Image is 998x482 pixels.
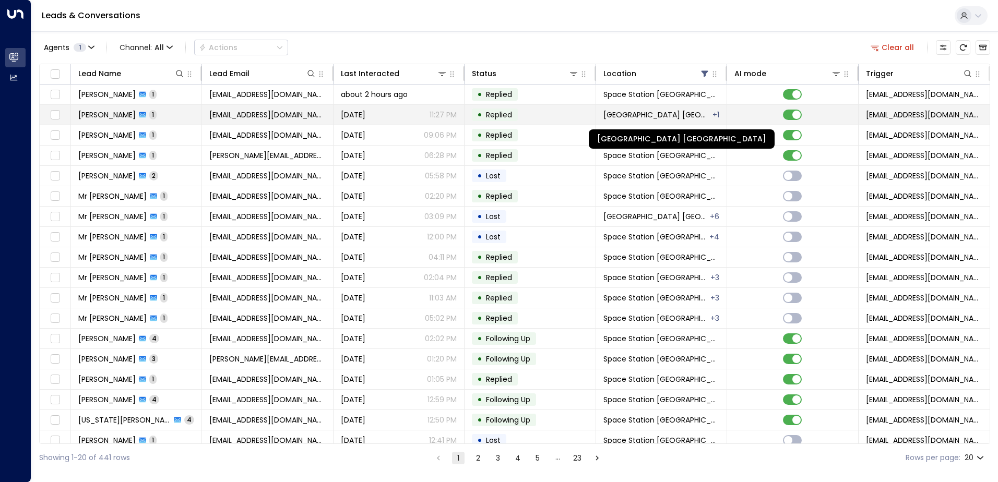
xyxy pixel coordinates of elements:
span: leads@space-station.co.uk [866,293,982,303]
span: Toggle select row [49,231,62,244]
span: leads@space-station.co.uk [866,415,982,425]
span: Space Station Doncaster [603,374,719,384]
span: arrurgie@gmail.com [209,110,325,120]
span: jw@test.com [209,272,325,283]
span: leads@space-station.co.uk [866,191,982,201]
span: Toggle select row [49,373,62,386]
span: Lost [486,435,501,445]
div: Trigger [866,67,894,80]
span: Space Station Doncaster [603,415,719,425]
button: Agents1 [39,40,98,55]
span: kieranclark19@googlemail.com [209,171,325,181]
div: • [477,106,482,124]
p: 09:06 PM [424,130,457,140]
span: 4 [149,395,159,404]
span: Toggle select row [49,88,62,101]
span: leads@space-station.co.uk [866,272,982,283]
div: • [477,370,482,388]
span: 1 [149,110,157,119]
span: Mark Watson [78,435,136,445]
div: • [477,147,482,164]
span: Kieran Clark [78,171,136,181]
span: Space Station Doncaster [603,191,719,201]
p: 05:02 PM [425,313,457,323]
span: jw@test.com [209,211,325,222]
span: Karen Siddall [78,354,136,364]
span: Toggle select row [49,292,62,305]
div: … [551,452,564,464]
span: 1 [149,90,157,99]
div: Space Station Doncaster [712,110,719,120]
span: Sep 15, 2025 [341,232,365,242]
span: Toggle select row [49,434,62,447]
span: Replied [486,110,512,120]
span: 1 [149,375,157,383]
span: Toggle select row [49,210,62,223]
span: jw@test.com [209,293,325,303]
div: Space Station Chiswick,Space Station Uxbridge,Space Station Doncaster [710,272,719,283]
span: Georgia Dikaioylias [78,415,171,425]
span: Mr jaywing jaywing [78,272,147,283]
span: leads@space-station.co.uk [866,89,982,100]
div: • [477,431,482,449]
div: Actions [199,43,237,52]
span: Yesterday [341,110,365,120]
span: Replied [486,150,512,161]
div: • [477,269,482,286]
nav: pagination navigation [432,451,604,464]
span: louisstaniforth@hotmail.co.uk [209,89,325,100]
button: Go to next page [591,452,603,464]
div: Space Station Brentford,Space Station Doncaster,Space Station Chiswick [710,313,719,323]
span: Yesterday [341,191,365,201]
span: Toggle select row [49,312,62,325]
p: 02:02 PM [425,333,457,344]
span: Toggle select row [49,149,62,162]
a: Leads & Conversations [42,9,140,21]
span: Mechensie Taylor [78,333,136,344]
span: Yesterday [341,354,365,364]
span: Toggle select row [49,353,62,366]
span: Mr jaywing jaywing [78,313,147,323]
span: Space Station Uxbridge [603,211,709,222]
span: Replied [486,374,512,384]
span: Space Station Doncaster [603,333,719,344]
span: Space Station Brentford [603,232,708,242]
p: 04:11 PM [429,252,457,262]
span: Space Station Doncaster [603,354,719,364]
span: Toggle select row [49,190,62,203]
span: Taylor Wilson [78,374,136,384]
span: Aug 19, 2025 [341,252,365,262]
span: Yesterday [341,171,365,181]
span: Mr jaywing jaywing [78,293,147,303]
span: Following Up [486,333,530,344]
span: Toggle select row [49,129,62,142]
span: Refresh [956,40,970,55]
span: Space Station Chiswick [603,293,709,303]
span: Yesterday [341,333,365,344]
span: 1 [160,212,168,221]
span: leads@space-station.co.uk [866,150,982,161]
button: Actions [194,40,288,55]
span: laura.daley22@gmail.com [209,150,325,161]
span: Sep 27, 2025 [341,211,365,222]
button: Go to page 3 [492,452,504,464]
span: karen.siddall@outlook.com [209,354,325,364]
span: Mr jaywing jaywing [78,191,147,201]
p: 12:41 PM [429,435,457,445]
div: Lead Email [209,67,316,80]
p: 06:28 PM [424,150,457,161]
div: Space Station Brentford,Space Station Chiswick,Space Station Doncaster,Space Station Wakefield,Sp... [710,211,719,222]
span: Space Station Doncaster [603,150,719,161]
p: 03:09 PM [424,211,457,222]
span: Following Up [486,394,530,405]
span: leads@space-station.co.uk [866,211,982,222]
span: jw@test.com [209,313,325,323]
p: 01:05 PM [427,374,457,384]
span: Tyra Nazir [78,130,136,140]
span: Aug 19, 2025 [341,272,365,283]
span: Toggle select row [49,393,62,406]
div: Space Station Brentford,Space Station Uxbridge,Space Station Doncaster [710,293,719,303]
div: AI mode [734,67,766,80]
span: Space Station Doncaster [603,171,719,181]
span: Toggle select row [49,332,62,345]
